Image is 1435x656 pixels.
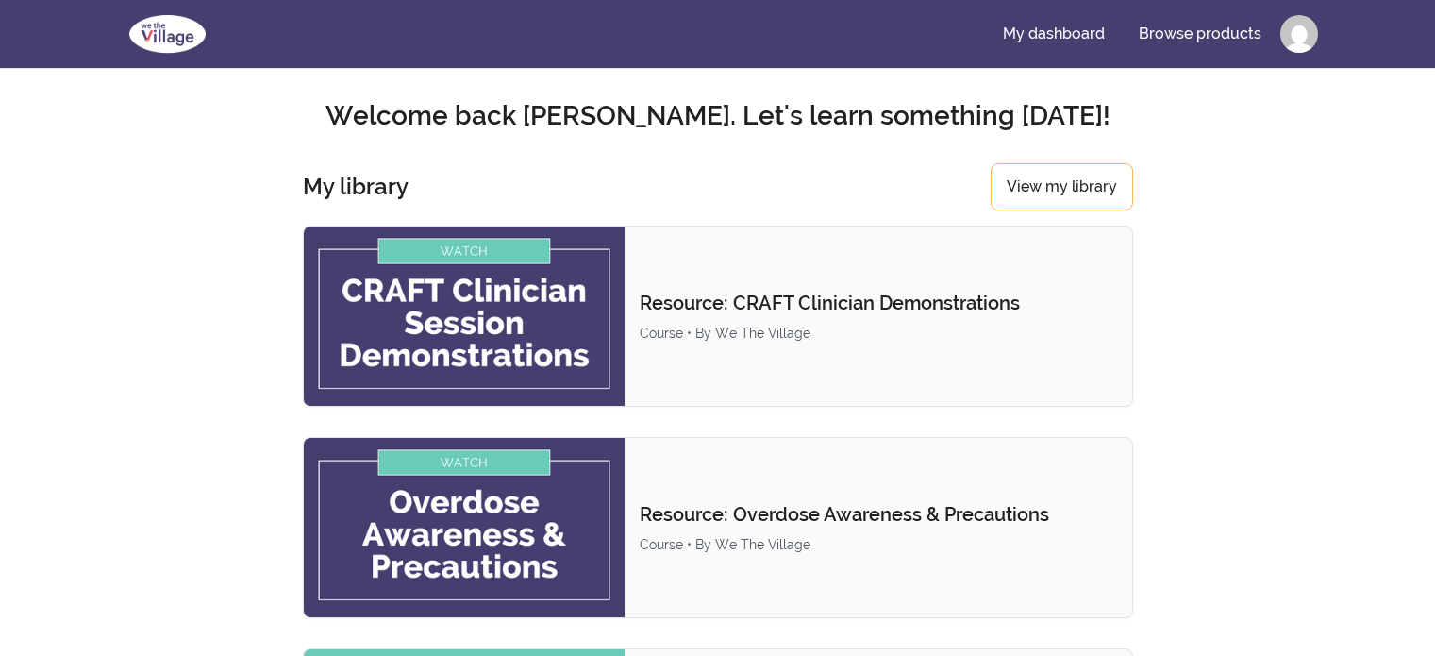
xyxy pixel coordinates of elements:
div: Course • By We The Village [640,535,1116,554]
a: Browse products [1124,11,1276,57]
h2: Welcome back [PERSON_NAME]. Let's learn something [DATE]! [118,99,1318,133]
p: Resource: Overdose Awareness & Precautions [640,501,1116,528]
p: Resource: CRAFT Clinician Demonstrations [640,290,1116,316]
img: Product image for Resource: CRAFT Clinician Demonstrations [304,227,626,406]
img: Product image for Resource: Overdose Awareness & Precautions [304,438,626,617]
a: My dashboard [988,11,1120,57]
a: Product image for Resource: CRAFT Clinician DemonstrationsResource: CRAFT Clinician Demonstration... [303,226,1133,407]
nav: Main [988,11,1318,57]
a: Product image for Resource: Overdose Awareness & PrecautionsResource: Overdose Awareness & Precau... [303,437,1133,618]
img: We The Village logo [118,11,217,57]
div: Course • By We The Village [640,324,1116,343]
a: View my library [991,163,1133,210]
h3: My library [303,172,409,202]
img: Profile image for Jessica [1280,15,1318,53]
